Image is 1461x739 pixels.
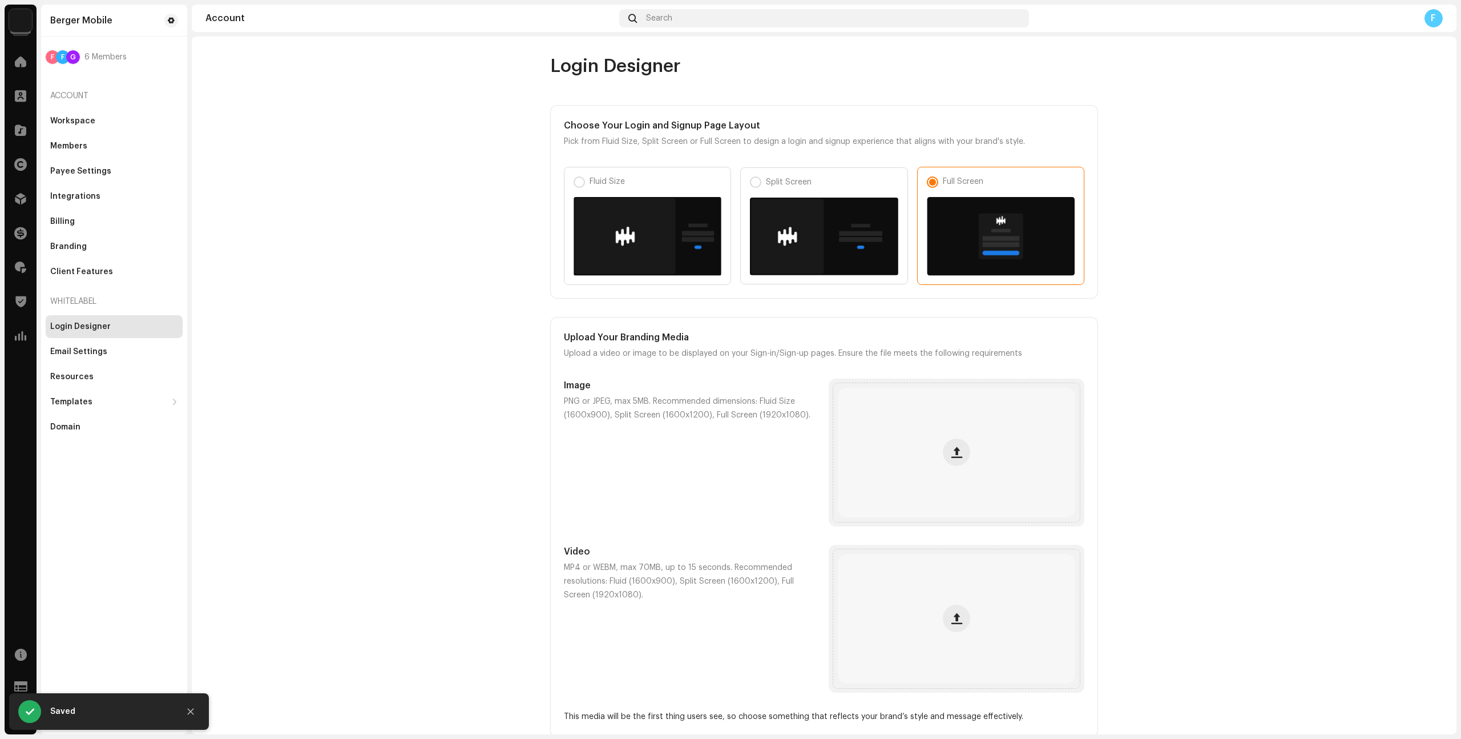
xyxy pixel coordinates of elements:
[46,50,59,64] div: F
[46,340,183,363] re-m-nav-item: Email Settings
[564,711,1084,723] p: This media will be the first thing users see, so choose something that reflects your brand’s styl...
[766,176,812,188] p: Split Screen
[50,117,95,126] div: Workspace
[46,288,183,315] re-a-nav-header: Whitelabel
[179,700,202,723] button: Close
[564,331,1084,344] h5: Upload Your Branding Media
[550,55,681,78] span: Login Designer
[564,395,820,422] p: PNG or JPEG, max 5MB. Recommended dimensions: Fluid Size (1600x900), Split Screen (1600x1200), Fu...
[590,176,625,188] p: Fluid Size
[46,416,183,439] re-m-nav-item: Domain
[56,50,70,64] div: F
[564,135,1084,148] p: Pick from Fluid Size, Split Screen or Full Screen to design a login and signup experience that al...
[646,14,672,23] span: Search
[50,705,170,718] div: Saved
[205,14,615,23] div: Account
[564,545,820,559] h5: Video
[943,176,983,188] p: Full Screen
[564,379,820,392] h5: Image
[50,322,111,331] div: Login Designer
[564,561,820,602] p: MP4 or WEBM, max 70MB, up to 15 seconds. Recommended resolutions: Fluid (1600x900), Split Screen ...
[66,50,80,64] div: G
[927,197,1075,276] img: full-layout.png
[46,366,183,388] re-m-nav-item: Resources
[50,142,87,151] div: Members
[46,391,183,413] re-m-nav-dropdown: Templates
[50,397,92,407] div: Templates
[564,347,1084,360] p: Upload a video or image to be displayed on your Sign-in/Sign-up pages. Ensure the file meets the ...
[46,82,183,110] re-a-nav-header: Account
[46,260,183,283] re-m-nav-item: Client Features
[46,160,183,183] re-m-nav-item: Payee Settings
[1424,9,1443,27] div: F
[564,119,1084,132] h5: Choose Your Login and Signup Page Layout
[750,198,898,276] img: split-layout.png
[46,110,183,132] re-m-nav-item: Workspace
[46,185,183,208] re-m-nav-item: Integrations
[46,315,183,338] re-m-nav-item: Login Designer
[50,217,75,226] div: Billing
[9,9,32,32] img: 70c0b94c-19e5-4c8c-a028-e13e35533bab
[50,167,111,176] div: Payee Settings
[50,192,100,201] div: Integrations
[574,197,721,276] img: fluid-layout.png
[46,235,183,258] re-m-nav-item: Branding
[50,372,94,381] div: Resources
[84,53,127,62] span: 6 Members
[50,347,107,356] div: Email Settings
[50,242,87,251] div: Branding
[46,210,183,233] re-m-nav-item: Billing
[50,16,112,25] div: Berger Mobile
[50,423,80,432] div: Domain
[50,267,113,276] div: Client Features
[46,135,183,158] re-m-nav-item: Members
